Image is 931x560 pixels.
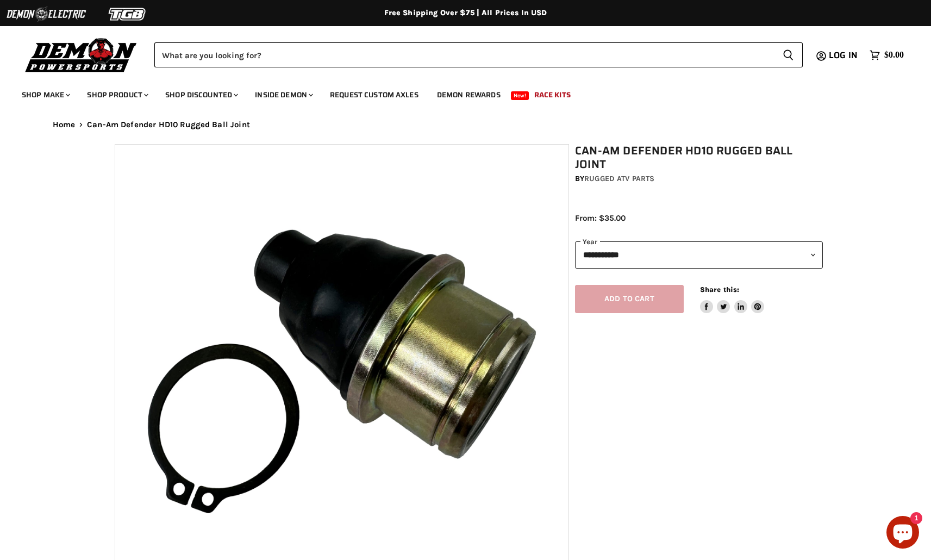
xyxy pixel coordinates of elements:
[700,285,739,294] span: Share this:
[87,4,168,24] img: TGB Logo 2
[575,213,626,223] span: From: $35.00
[157,84,245,106] a: Shop Discounted
[575,241,823,268] select: year
[53,120,76,129] a: Home
[87,120,250,129] span: Can-Am Defender HD10 Rugged Ball Joint
[31,8,901,18] div: Free Shipping Over $75 | All Prices In USD
[824,51,864,60] a: Log in
[511,91,529,100] span: New!
[5,4,87,24] img: Demon Electric Logo 2
[247,84,320,106] a: Inside Demon
[154,42,774,67] input: Search
[154,42,803,67] form: Product
[864,47,909,63] a: $0.00
[584,174,654,183] a: Rugged ATV Parts
[575,173,823,185] div: by
[829,48,858,62] span: Log in
[22,35,141,74] img: Demon Powersports
[774,42,803,67] button: Search
[526,84,579,106] a: Race Kits
[883,516,922,551] inbox-online-store-chat: Shopify online store chat
[14,84,77,106] a: Shop Make
[700,285,765,314] aside: Share this:
[884,50,904,60] span: $0.00
[14,79,901,106] ul: Main menu
[575,144,823,171] h1: Can-Am Defender HD10 Rugged Ball Joint
[429,84,509,106] a: Demon Rewards
[31,120,901,129] nav: Breadcrumbs
[79,84,155,106] a: Shop Product
[322,84,427,106] a: Request Custom Axles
